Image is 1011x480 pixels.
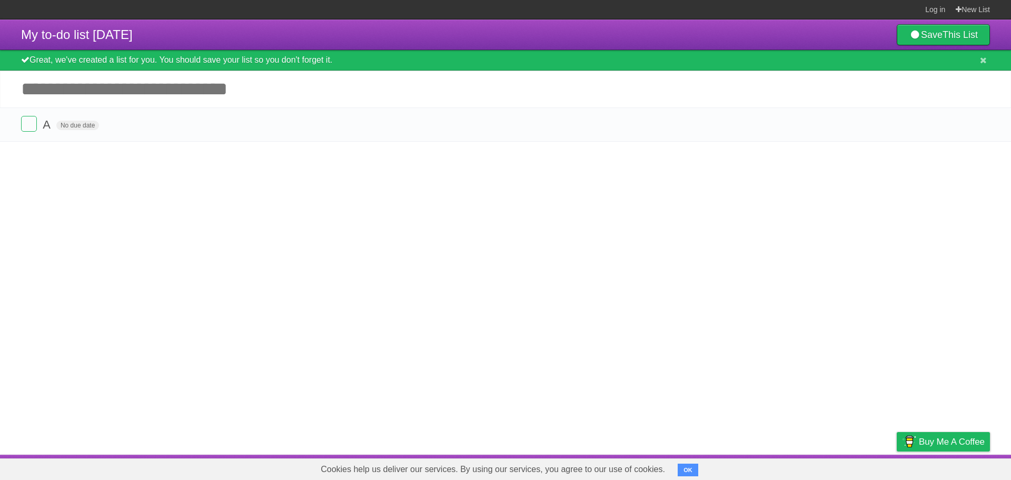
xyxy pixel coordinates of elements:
span: No due date [56,121,99,130]
a: Privacy [883,457,910,477]
a: Terms [847,457,870,477]
span: My to-do list [DATE] [21,27,133,42]
a: SaveThis List [897,24,990,45]
span: Buy me a coffee [919,433,985,451]
button: OK [678,464,698,476]
a: Developers [791,457,834,477]
a: About [757,457,779,477]
img: Buy me a coffee [902,433,916,450]
span: A [43,118,53,131]
a: Buy me a coffee [897,432,990,452]
span: Cookies help us deliver our services. By using our services, you agree to our use of cookies. [310,459,676,480]
b: This List [943,30,978,40]
label: Done [21,116,37,132]
a: Suggest a feature [924,457,990,477]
